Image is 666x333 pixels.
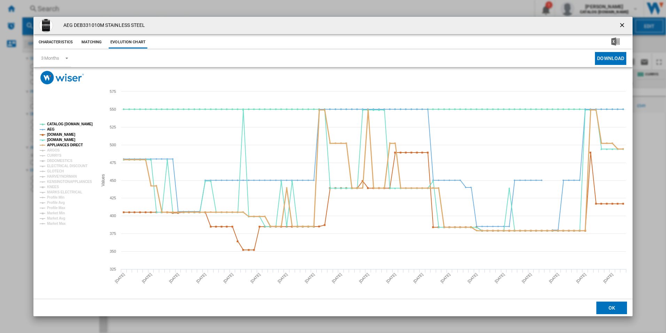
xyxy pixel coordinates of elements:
button: Download in Excel [600,36,631,49]
tspan: APPLIANCES DIRECT [47,143,83,147]
tspan: 325 [110,267,116,271]
tspan: Values [101,174,106,186]
tspan: Profile Max [47,206,65,210]
tspan: KNEES [47,185,59,189]
tspan: Profile Min [47,195,64,199]
tspan: KENSINGTONAPPLIANCES [47,180,92,184]
button: Characteristics [37,36,75,49]
tspan: [DATE] [249,272,261,284]
img: excel-24x24.png [611,37,620,46]
tspan: Market Avg [47,216,65,220]
button: Download [595,52,626,65]
tspan: 350 [110,249,116,253]
tspan: 450 [110,178,116,183]
tspan: 375 [110,231,116,236]
tspan: [DATE] [168,272,180,284]
tspan: [DATE] [222,272,234,284]
md-dialog: Product popup [33,17,633,317]
tspan: Market Min [47,211,65,215]
tspan: AEG [47,127,55,131]
tspan: HARVEYNORMAN [47,175,77,178]
tspan: [DATE] [440,272,451,284]
button: OK [596,302,627,314]
tspan: [DATE] [467,272,478,284]
tspan: [DATE] [602,272,614,284]
tspan: [DATE] [358,272,370,284]
tspan: 550 [110,107,116,111]
tspan: [DATE] [114,272,125,284]
tspan: MARKS ELECTRICAL [47,190,82,194]
tspan: [DATE] [141,272,153,284]
tspan: 525 [110,125,116,129]
tspan: CATALOG [DOMAIN_NAME] [47,122,93,126]
tspan: [DATE] [575,272,587,284]
h4: AEG DEB331010M STAINLESS STEEL [60,22,145,29]
tspan: [DATE] [385,272,397,284]
tspan: Profile Avg [47,201,65,205]
button: Evolution chart [109,36,147,49]
tspan: [DATE] [548,272,559,284]
ng-md-icon: getI18NText('BUTTONS.CLOSE_DIALOG') [619,22,627,30]
tspan: 475 [110,161,116,165]
tspan: CURRYS [47,154,62,157]
tspan: 500 [110,143,116,147]
tspan: ARGOS [47,148,60,152]
button: getI18NText('BUTTONS.CLOSE_DIALOG') [616,18,630,32]
tspan: 400 [110,214,116,218]
tspan: 575 [110,89,116,94]
tspan: DBDOMESTICS [47,159,72,163]
tspan: [DOMAIN_NAME] [47,138,75,142]
tspan: [DATE] [412,272,424,284]
tspan: [DATE] [494,272,505,284]
tspan: [DATE] [277,272,288,284]
tspan: [DOMAIN_NAME] [47,133,75,136]
tspan: [DATE] [331,272,342,284]
tspan: Market Max [47,222,66,225]
tspan: ELECTRICAL DISCOUNT [47,164,87,168]
tspan: [DATE] [521,272,532,284]
img: logo_wiser_300x94.png [40,71,84,84]
img: 10164869 [39,18,53,32]
button: Matching [76,36,107,49]
tspan: [DATE] [304,272,315,284]
tspan: [DATE] [195,272,207,284]
div: 3 Months [41,55,59,61]
tspan: 425 [110,196,116,200]
tspan: GLOTECH [47,169,64,173]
